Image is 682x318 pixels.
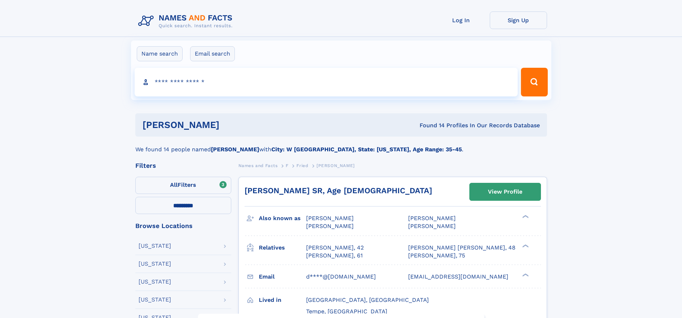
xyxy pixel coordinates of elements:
[306,296,429,303] span: [GEOGRAPHIC_DATA], [GEOGRAPHIC_DATA]
[432,11,490,29] a: Log In
[245,186,432,195] a: [PERSON_NAME] SR, Age [DEMOGRAPHIC_DATA]
[259,271,306,283] h3: Email
[142,120,320,129] h1: [PERSON_NAME]
[286,161,289,170] a: F
[408,244,516,252] a: [PERSON_NAME] [PERSON_NAME], 48
[306,252,363,260] a: [PERSON_NAME], 61
[238,161,278,170] a: Names and Facts
[521,272,529,277] div: ❯
[408,223,456,229] span: [PERSON_NAME]
[211,146,259,153] b: [PERSON_NAME]
[259,242,306,254] h3: Relatives
[190,46,235,61] label: Email search
[139,261,171,267] div: [US_STATE]
[135,177,231,194] label: Filters
[170,181,178,188] span: All
[137,46,183,61] label: Name search
[139,243,171,249] div: [US_STATE]
[259,294,306,306] h3: Lived in
[306,308,387,315] span: Tempe, [GEOGRAPHIC_DATA]
[408,252,465,260] a: [PERSON_NAME], 75
[139,279,171,285] div: [US_STATE]
[306,223,354,229] span: [PERSON_NAME]
[408,273,508,280] span: [EMAIL_ADDRESS][DOMAIN_NAME]
[139,297,171,303] div: [US_STATE]
[316,163,355,168] span: [PERSON_NAME]
[259,212,306,224] h3: Also known as
[135,223,231,229] div: Browse Locations
[286,163,289,168] span: F
[319,122,540,129] div: Found 14 Profiles In Our Records Database
[296,163,308,168] span: Fried
[135,68,518,96] input: search input
[488,184,522,200] div: View Profile
[135,162,231,169] div: Filters
[521,68,547,96] button: Search Button
[470,183,541,200] a: View Profile
[490,11,547,29] a: Sign Up
[271,146,462,153] b: City: W [GEOGRAPHIC_DATA], State: [US_STATE], Age Range: 35-45
[135,11,238,31] img: Logo Names and Facts
[408,215,456,222] span: [PERSON_NAME]
[521,243,529,248] div: ❯
[521,214,529,219] div: ❯
[306,244,364,252] a: [PERSON_NAME], 42
[296,161,308,170] a: Fried
[135,137,547,154] div: We found 14 people named with .
[306,215,354,222] span: [PERSON_NAME]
